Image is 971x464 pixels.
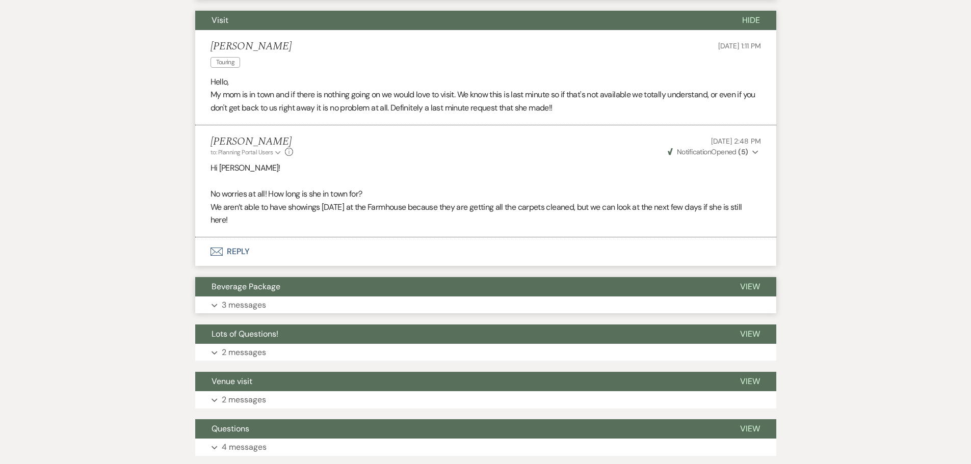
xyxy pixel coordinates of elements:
p: 4 messages [222,441,267,454]
button: NotificationOpened (5) [666,147,761,157]
button: 3 messages [195,296,776,314]
p: 3 messages [222,298,266,312]
span: Touring [211,57,241,68]
button: Venue visit [195,372,724,391]
button: Questions [195,419,724,439]
span: Opened [668,147,748,156]
span: Visit [212,15,228,25]
p: 2 messages [222,393,266,406]
button: 4 messages [195,439,776,456]
p: My mom is in town and if there is nothing going on we would love to visit. We know this is last m... [211,88,761,114]
span: [DATE] 2:48 PM [711,137,760,146]
button: 2 messages [195,391,776,408]
span: Questions [212,423,249,434]
span: Venue visit [212,376,252,387]
button: Hide [726,11,776,30]
span: Notification [677,147,711,156]
p: Hi [PERSON_NAME]! [211,161,761,175]
span: View [740,376,760,387]
span: Hide [742,15,760,25]
span: View [740,281,760,292]
button: Lots of Questions! [195,324,724,344]
span: Lots of Questions! [212,329,278,339]
strong: ( 5 ) [738,147,748,156]
span: to: Planning Portal Users [211,148,273,156]
p: No worries at all! How long is she in town for? [211,187,761,201]
span: View [740,329,760,339]
button: View [724,419,776,439]
button: Visit [195,11,726,30]
h5: [PERSON_NAME] [211,40,292,53]
span: [DATE] 1:11 PM [718,41,760,50]
button: View [724,324,776,344]
p: We aren’t able to have showings [DATE] at the Farmhouse because they are getting all the carpets ... [211,201,761,227]
button: Beverage Package [195,277,724,296]
p: 2 messages [222,346,266,359]
button: View [724,372,776,391]
button: Reply [195,237,776,266]
button: 2 messages [195,344,776,361]
p: Hello, [211,75,761,89]
button: to: Planning Portal Users [211,148,283,157]
button: View [724,277,776,296]
span: Beverage Package [212,281,280,292]
span: View [740,423,760,434]
h5: [PERSON_NAME] [211,135,294,148]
